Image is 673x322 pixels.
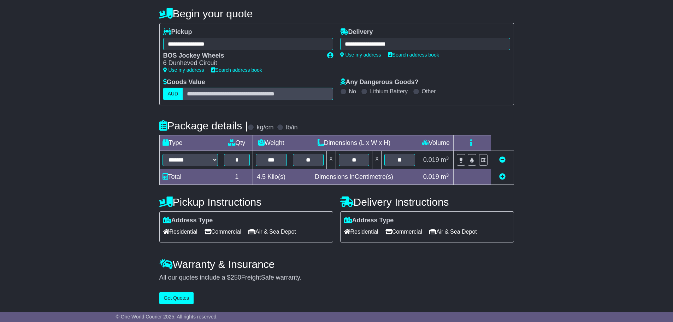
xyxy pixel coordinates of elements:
[446,156,449,161] sup: 3
[388,52,439,58] a: Search address book
[372,151,382,169] td: x
[423,156,439,163] span: 0.019
[159,196,333,208] h4: Pickup Instructions
[248,226,296,237] span: Air & Sea Depot
[441,173,449,180] span: m
[499,173,506,180] a: Add new item
[221,135,253,151] td: Qty
[340,196,514,208] h4: Delivery Instructions
[221,169,253,185] td: 1
[205,226,241,237] span: Commercial
[286,124,297,131] label: lb/in
[423,173,439,180] span: 0.019
[422,88,436,95] label: Other
[211,67,262,73] a: Search address book
[159,292,194,304] button: Get Quotes
[344,217,394,224] label: Address Type
[163,88,183,100] label: AUD
[340,52,381,58] a: Use my address
[163,67,204,73] a: Use my address
[370,88,408,95] label: Lithium Battery
[418,135,454,151] td: Volume
[159,258,514,270] h4: Warranty & Insurance
[326,151,336,169] td: x
[344,226,378,237] span: Residential
[499,156,506,163] a: Remove this item
[159,169,221,185] td: Total
[231,274,241,281] span: 250
[340,28,373,36] label: Delivery
[163,59,320,67] div: 6 Dunheved Circuit
[163,78,205,86] label: Goods Value
[385,226,422,237] span: Commercial
[290,135,418,151] td: Dimensions (L x W x H)
[257,173,266,180] span: 4.5
[163,217,213,224] label: Address Type
[446,172,449,178] sup: 3
[159,274,514,282] div: All our quotes include a $ FreightSafe warranty.
[116,314,218,320] span: © One World Courier 2025. All rights reserved.
[253,169,290,185] td: Kilo(s)
[159,120,248,131] h4: Package details |
[441,156,449,163] span: m
[163,52,320,60] div: BOS Jockey Wheels
[349,88,356,95] label: No
[163,28,192,36] label: Pickup
[290,169,418,185] td: Dimensions in Centimetre(s)
[159,8,514,19] h4: Begin your quote
[429,226,477,237] span: Air & Sea Depot
[159,135,221,151] td: Type
[256,124,273,131] label: kg/cm
[163,226,197,237] span: Residential
[253,135,290,151] td: Weight
[340,78,419,86] label: Any Dangerous Goods?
